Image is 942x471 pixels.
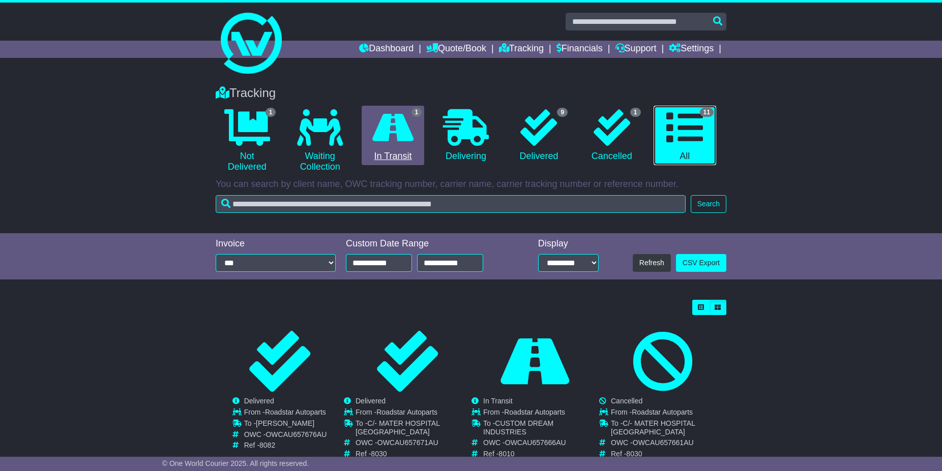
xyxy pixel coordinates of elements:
div: Display [538,238,599,249]
td: Ref - [244,441,327,450]
a: Quote/Book [426,41,486,58]
td: OWC - [244,430,327,442]
span: 9 [557,108,568,117]
td: From - [244,408,327,419]
td: To - [611,419,726,439]
p: You can search by client name, OWC tracking number, carrier name, carrier tracking number or refe... [216,179,726,190]
a: Settings [669,41,714,58]
span: Delivered [244,397,274,405]
td: OWC - [611,438,726,450]
td: OWC - [356,438,470,450]
span: C/- MATER HOSPITAL [GEOGRAPHIC_DATA] [356,419,439,436]
td: Ref - [611,450,726,458]
td: To - [244,419,327,430]
td: From - [356,408,470,419]
div: Tracking [211,86,731,101]
span: In Transit [483,397,513,405]
a: 9 Delivered [508,106,570,166]
a: Support [615,41,657,58]
button: Refresh [633,254,671,272]
span: 8010 [498,450,514,458]
span: OWCAU657661AU [633,438,694,447]
td: Ref - [483,450,598,458]
td: From - [611,408,726,419]
span: CUSTOM DREAM INDUSTRIES [483,419,553,436]
span: Roadstar Autoparts [632,408,693,416]
div: Custom Date Range [346,238,509,249]
span: OWCAU657666AU [505,438,566,447]
a: Delivering [434,106,497,166]
span: 8082 [259,441,275,449]
td: To - [483,419,598,439]
span: © One World Courier 2025. All rights reserved. [162,459,309,467]
span: 1 [266,108,276,117]
td: To - [356,419,470,439]
span: Cancelled [611,397,642,405]
a: Waiting Collection [288,106,351,176]
a: 11 All [654,106,716,166]
span: Roadstar Autoparts [376,408,437,416]
a: 1 Not Delivered [216,106,278,176]
span: [PERSON_NAME] [256,419,314,427]
span: Roadstar Autoparts [265,408,326,416]
span: 1 [411,108,422,117]
span: OWCAU657676AU [266,430,327,438]
a: CSV Export [676,254,726,272]
span: 11 [700,108,714,117]
td: From - [483,408,598,419]
span: C/- MATER HOSPITAL [GEOGRAPHIC_DATA] [611,419,695,436]
span: OWCAU657671AU [377,438,438,447]
span: 8030 [371,450,387,458]
span: 1 [630,108,641,117]
a: Tracking [499,41,544,58]
span: Delivered [356,397,386,405]
td: OWC - [483,438,598,450]
a: Financials [556,41,603,58]
a: Dashboard [359,41,414,58]
a: 1 Cancelled [580,106,643,166]
span: Roadstar Autoparts [504,408,565,416]
td: Ref - [356,450,470,458]
span: 8030 [626,450,642,458]
a: 1 In Transit [362,106,424,166]
div: Invoice [216,238,336,249]
button: Search [691,195,726,213]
